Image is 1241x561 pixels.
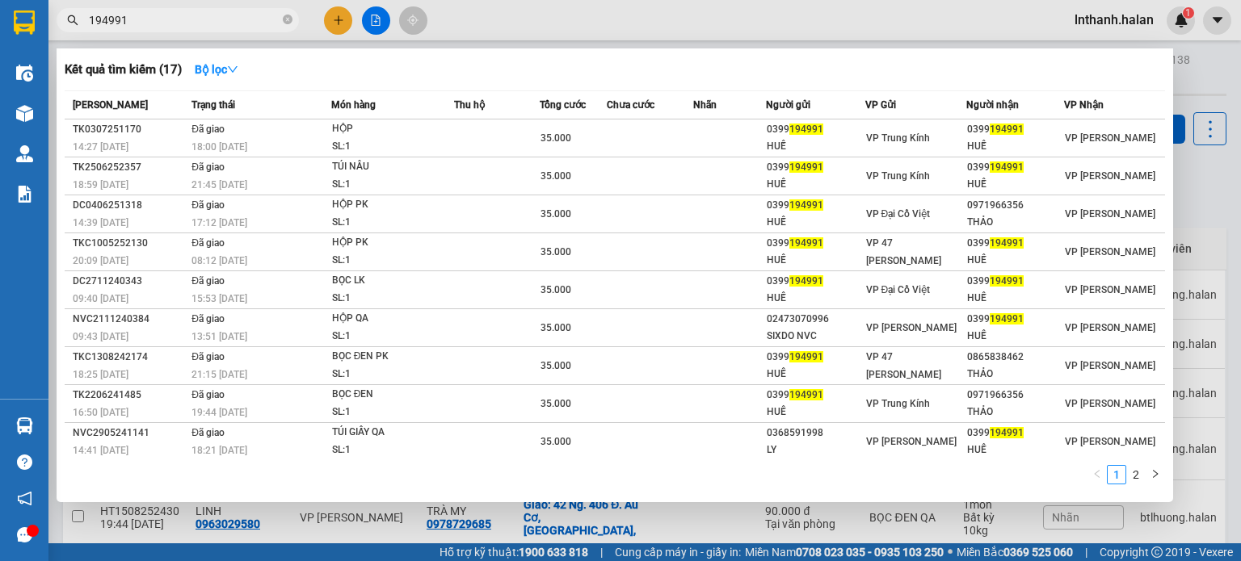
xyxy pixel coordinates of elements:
[967,387,1064,404] div: 0971966356
[73,159,187,176] div: TK2506252357
[767,404,864,421] div: HUẾ
[331,99,376,111] span: Món hàng
[541,360,571,371] span: 35.000
[541,284,571,295] span: 35.000
[789,389,823,400] span: 194991
[332,442,453,459] div: SL: 1
[866,436,957,447] span: VP [PERSON_NAME]
[191,407,247,418] span: 19:44 [DATE]
[73,179,128,190] span: 18:59 [DATE]
[67,15,78,26] span: search
[73,197,187,214] div: DC0406251318
[789,237,823,249] span: 194991
[454,99,485,111] span: Thu hộ
[967,159,1064,176] div: 0399
[1092,469,1102,479] span: left
[967,214,1064,231] div: THẢO
[967,273,1064,290] div: 0399
[1087,465,1107,484] button: left
[73,255,128,266] span: 20:09 [DATE]
[16,65,33,82] img: warehouse-icon
[1146,465,1165,484] li: Next Page
[967,404,1064,421] div: THẢO
[16,145,33,162] img: warehouse-icon
[332,138,453,156] div: SL: 1
[767,159,864,176] div: 0399
[73,349,187,366] div: TKC1308242174
[541,208,571,220] span: 35.000
[967,197,1064,214] div: 0971966356
[191,217,247,228] span: 17:12 [DATE]
[789,199,823,211] span: 194991
[990,313,1024,324] span: 194991
[767,349,864,366] div: 0399
[789,161,823,173] span: 194991
[541,132,571,144] span: 35.000
[332,252,453,270] div: SL: 1
[191,179,247,190] span: 21:45 [DATE]
[1151,469,1160,479] span: right
[541,246,571,257] span: 35.000
[191,237,225,249] span: Đã giao
[1127,466,1145,484] a: 2
[541,170,571,182] span: 35.000
[73,141,128,153] span: 14:27 [DATE]
[990,161,1024,173] span: 194991
[866,132,930,144] span: VP Trung Kính
[191,369,247,380] span: 21:15 [DATE]
[332,234,453,252] div: HỘP PK
[191,141,247,153] span: 18:00 [DATE]
[332,310,453,328] div: HỘP QA
[332,272,453,290] div: BỌC LK
[865,99,896,111] span: VP Gửi
[191,199,225,211] span: Đã giao
[1065,246,1155,257] span: VP [PERSON_NAME]
[17,454,32,470] span: question-circle
[967,425,1064,442] div: 0399
[332,328,453,345] div: SL: 1
[967,366,1064,383] div: THẢO
[191,351,225,362] span: Đã giao
[332,176,453,194] div: SL: 1
[73,311,187,328] div: NVC2111240384
[73,425,187,442] div: NVC2905241141
[332,348,453,366] div: BỌC ĐEN PK
[1065,170,1155,182] span: VP [PERSON_NAME]
[866,237,941,266] span: VP 47 [PERSON_NAME]
[789,124,823,135] span: 194991
[191,313,225,324] span: Đã giao
[332,214,453,232] div: SL: 1
[73,387,187,404] div: TK2206241485
[182,57,251,82] button: Bộ lọcdown
[191,389,225,400] span: Đã giao
[1108,466,1125,484] a: 1
[191,255,247,266] span: 08:12 [DATE]
[767,425,864,442] div: 0368591998
[191,275,225,287] span: Đã giao
[332,196,453,214] div: HỘP PK
[73,273,187,290] div: DC2711240343
[789,351,823,362] span: 194991
[1065,132,1155,144] span: VP [PERSON_NAME]
[966,99,1019,111] span: Người nhận
[73,331,128,342] span: 09:43 [DATE]
[767,442,864,458] div: LY
[967,290,1064,307] div: HUẾ
[1146,465,1165,484] button: right
[332,366,453,383] div: SL: 1
[73,293,128,304] span: 09:40 [DATE]
[767,311,864,328] div: 02473070996
[767,121,864,138] div: 0399
[967,176,1064,193] div: HUẾ
[967,252,1064,269] div: HUẾ
[866,322,957,333] span: VP [PERSON_NAME]
[541,322,571,333] span: 35.000
[73,99,148,111] span: [PERSON_NAME]
[73,217,128,228] span: 14:39 [DATE]
[1065,284,1155,295] span: VP [PERSON_NAME]
[990,427,1024,438] span: 194991
[1065,360,1155,371] span: VP [PERSON_NAME]
[1065,322,1155,333] span: VP [PERSON_NAME]
[1107,465,1126,484] li: 1
[191,331,247,342] span: 13:51 [DATE]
